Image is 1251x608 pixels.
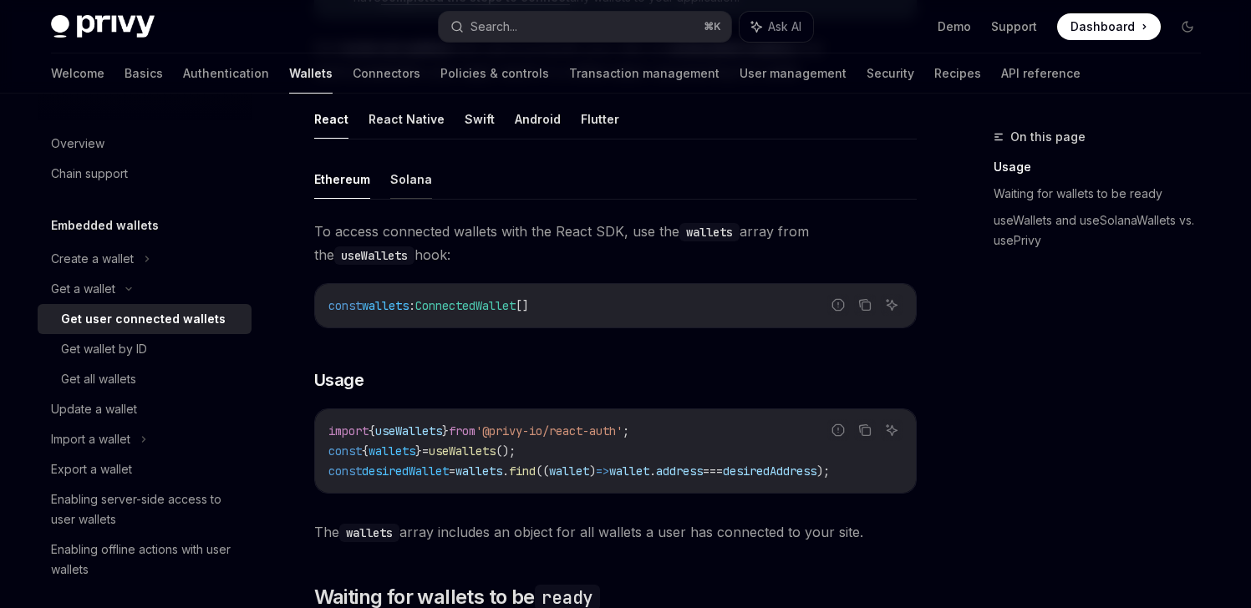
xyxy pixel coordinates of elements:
span: wallet [549,464,589,479]
span: : [409,298,415,313]
button: Solana [390,160,432,199]
span: ConnectedWallet [415,298,516,313]
a: Export a wallet [38,454,252,484]
a: Get user connected wallets [38,304,252,334]
button: Ask AI [740,12,813,42]
span: const [328,464,362,479]
span: = [422,443,429,459]
span: desiredWallet [362,464,449,479]
span: desiredAddress [723,464,816,479]
span: wallet [609,464,649,479]
span: ); [816,464,830,479]
button: Report incorrect code [827,294,849,316]
span: ) [589,464,596,479]
a: Enabling server-side access to user wallets [38,484,252,535]
button: Ask AI [881,294,903,316]
button: Ethereum [314,160,370,199]
a: Demo [938,18,971,35]
span: find [509,464,536,479]
code: wallets [679,223,740,241]
button: Flutter [581,99,619,139]
button: React Native [369,99,445,139]
span: The array includes an object for all wallets a user has connected to your site. [314,520,917,544]
span: from [449,423,475,438]
span: useWallets [375,423,442,438]
a: Dashboard [1057,13,1161,40]
div: Get user connected wallets [61,309,226,329]
button: Copy the contents from the code block [854,419,876,441]
div: Overview [51,134,104,154]
a: User management [740,53,847,94]
span: import [328,423,369,438]
span: (); [496,443,516,459]
span: } [442,423,449,438]
a: Recipes [934,53,981,94]
a: Welcome [51,53,104,94]
span: === [703,464,723,479]
span: On this page [1010,127,1086,147]
code: useWallets [334,246,414,265]
a: Wallets [289,53,333,94]
div: Get wallet by ID [61,339,147,359]
span: wallets [369,443,415,459]
button: Copy the contents from the code block [854,294,876,316]
a: Authentication [183,53,269,94]
span: = [449,464,455,479]
a: Basics [125,53,163,94]
span: [] [516,298,529,313]
span: . [649,464,656,479]
a: Chain support [38,159,252,189]
a: Get all wallets [38,364,252,394]
span: { [369,423,375,438]
h5: Embedded wallets [51,215,159,236]
div: Enabling server-side access to user wallets [51,489,242,529]
span: . [502,464,509,479]
button: Ask AI [881,419,903,441]
span: const [328,443,362,459]
a: useWallets and useSolanaWallets vs. usePrivy [994,207,1214,254]
a: Get wallet by ID [38,334,252,364]
button: Report incorrect code [827,419,849,441]
span: wallets [362,298,409,313]
a: Update a wallet [38,394,252,424]
div: Search... [470,17,517,37]
span: To access connected wallets with the React SDK, use the array from the hook: [314,220,917,266]
span: => [596,464,609,479]
button: Search...⌘K [439,12,731,42]
span: (( [536,464,549,479]
a: Transaction management [569,53,720,94]
div: Chain support [51,164,128,184]
a: Support [991,18,1037,35]
button: Toggle dark mode [1174,13,1201,40]
span: ⌘ K [704,20,721,33]
a: Policies & controls [440,53,549,94]
span: Ask AI [768,18,801,35]
span: wallets [455,464,502,479]
div: Create a wallet [51,249,134,269]
span: { [362,443,369,459]
span: } [415,443,422,459]
div: Get a wallet [51,279,115,299]
button: Android [515,99,561,139]
span: useWallets [429,443,496,459]
a: Waiting for wallets to be ready [994,180,1214,207]
div: Enabling offline actions with user wallets [51,540,242,580]
div: Import a wallet [51,429,130,449]
a: Overview [38,129,252,159]
span: const [328,298,362,313]
div: Export a wallet [51,459,132,479]
a: Connectors [353,53,420,94]
a: Usage [994,154,1214,180]
a: Enabling offline actions with user wallets [38,535,252,585]
div: Get all wallets [61,369,136,389]
span: '@privy-io/react-auth' [475,423,623,438]
code: wallets [339,524,399,542]
span: ; [623,423,629,438]
span: Usage [314,368,364,392]
button: Swift [465,99,495,139]
div: Update a wallet [51,399,137,419]
span: address [656,464,703,479]
a: Security [867,53,914,94]
img: dark logo [51,15,155,38]
button: React [314,99,348,139]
